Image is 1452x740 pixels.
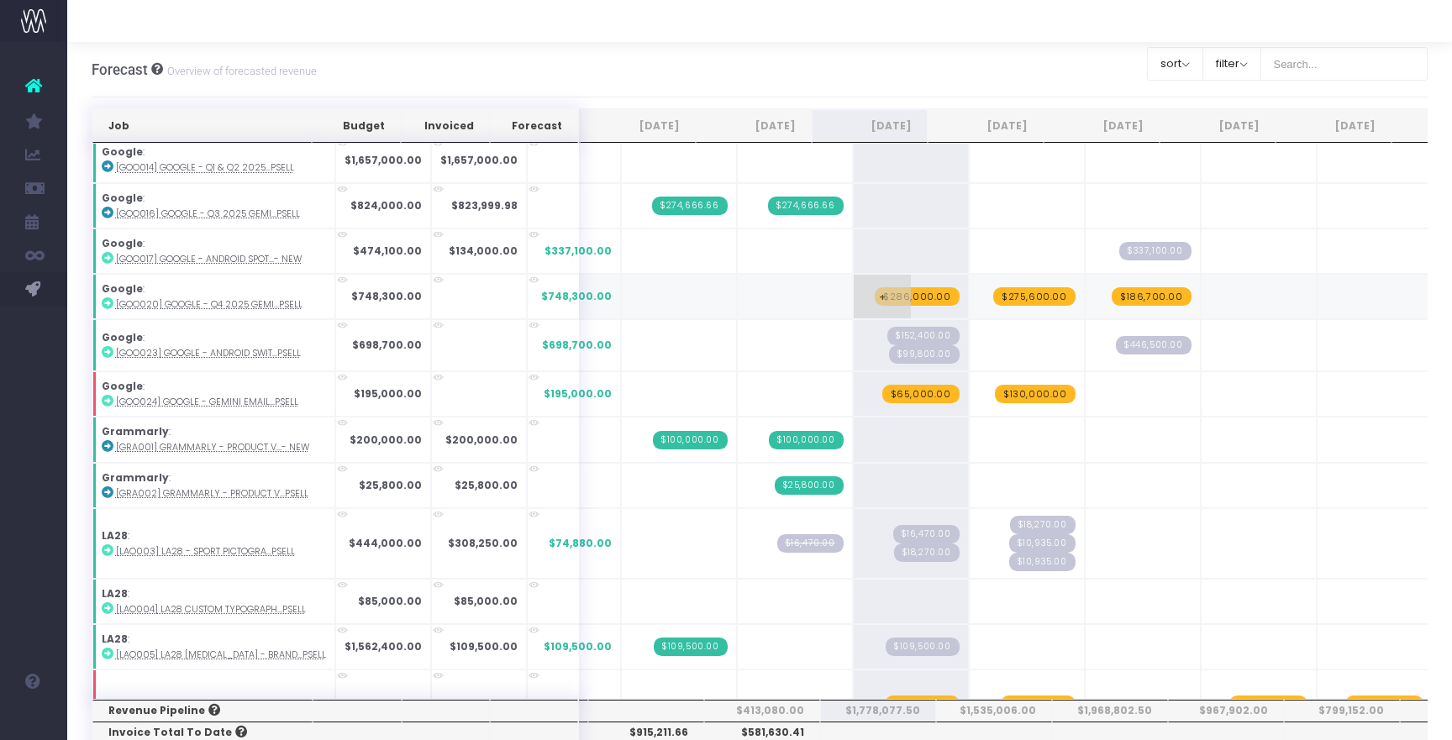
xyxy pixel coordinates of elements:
span: Streamtime Invoice: 920 – [LAO005] LA28 Retainer - Brand - Upsell [654,638,728,656]
strong: $1,657,000.00 [345,153,422,167]
span: $74,880.00 [549,536,612,551]
strong: $195,000.00 [354,386,422,401]
span: $195,000.00 [544,386,612,401]
td: : [92,417,335,462]
strong: $85,000.00 [454,594,518,608]
strong: $823,999.98 [451,198,518,213]
strong: $474,100.00 [353,244,422,258]
span: wayahead Revenue Forecast Item [995,385,1076,403]
strong: $444,000.00 [349,536,422,550]
td: : [92,579,335,624]
th: Jan 26: activate to sort column ascending [1160,109,1276,143]
span: Streamtime Invoice: 897 – Google - Q3 2025 Gemini Design [652,197,728,215]
th: Feb 26: activate to sort column ascending [1276,109,1391,143]
strong: $200,000.00 [350,433,422,447]
strong: $308,250.00 [448,536,518,550]
td: : [92,228,335,274]
th: Sep 25: activate to sort column ascending [696,109,812,143]
th: Oct 25: activate to sort column ascending [812,109,928,143]
strong: $824,000.00 [350,198,422,213]
th: Revenue Pipeline [92,700,313,722]
span: $109,500.00 [544,639,612,654]
span: wayahead Revenue Forecast Item [875,287,960,306]
th: Job: activate to sort column ascending [92,109,312,143]
span: Streamtime Invoice: 933 – Grammarly - Product Videos [769,431,844,449]
strong: $1,657,000.00 [440,153,518,167]
abbr: [LAO005] LA28 Retainer - Brand - Upsell [116,648,326,661]
strong: $1,562,400.00 [345,639,422,653]
th: $413,080.00 [704,700,820,722]
span: Streamtime Draft Invoice: null – LA0003 - Sport Pictograms [894,543,960,562]
abbr: [GOO023] Google - Android Switch - Campaign - Upsell [116,347,301,360]
td: : [92,508,335,579]
span: wayahead Revenue Forecast Item [1345,695,1423,714]
input: Search... [1260,47,1428,81]
abbr: [GRA002] Grammarly - Product Video - Brand - Upsell [116,487,308,500]
abbr: [GOO014] Google - Q1 & Q2 2025 Gemini Design Retainer - Brand - Upsell [116,161,294,174]
button: sort [1147,47,1203,81]
td: : [92,463,335,508]
th: Nov 25: activate to sort column ascending [928,109,1044,143]
span: Streamtime Draft Invoice: null – LA0003 - Sport Pictograms [1009,553,1076,571]
strong: Google [102,236,143,250]
strong: $25,800.00 [359,478,422,492]
td: : [92,624,335,669]
span: wayahead Revenue Forecast Item [1001,695,1076,714]
span: Streamtime Draft Invoice: 936 – [GOO023] Google - Android Switch - Campaign - Upsell [887,327,960,345]
strong: LA28 [102,528,128,543]
strong: $109,500.00 [450,639,518,653]
abbr: [GOO016] Google - Q3 2025 Gemini Design - Brand - Upsell [116,207,300,220]
strong: $748,300.00 [351,289,422,303]
abbr: [GOO020] Google - Q4 2025 Gemini Design - Brand - Upsell [116,298,302,311]
abbr: [GOO017] Google - Android Spotlight - Brand - New [116,253,302,265]
strong: $134,000.00 [449,244,518,258]
span: wayahead Revenue Forecast Item [1112,287,1192,306]
strong: Grammarly [102,470,169,485]
strong: LA28 [102,632,128,646]
th: Invoiced [401,109,490,143]
strong: $200,000.00 [445,433,518,447]
th: $1,535,006.00 [936,700,1052,722]
span: Streamtime Draft Invoice: 940 – [GOO017] Google - Android - Brand - New [1119,242,1192,260]
abbr: [LAO003] LA28 - Sport Pictograms - Upsell [116,545,295,558]
span: Streamtime Invoice: 896 – [GOO016] Google - Q3 2025 Gemini Design - Brand - Upsell [768,197,844,215]
strong: $85,000.00 [358,594,422,608]
span: Streamtime Invoice: 908 – Grammarly - Product Videos [653,431,728,449]
span: Streamtime Draft Invoice: null – LA0003 - Sport Pictograms [777,534,844,553]
span: $698,700.00 [542,338,612,353]
th: $799,152.00 [1284,700,1400,722]
td: : [92,137,335,182]
strong: Google [102,330,143,344]
abbr: [GOO024] Google - Gemini Email Pilot - Digital - Upsell [116,396,298,408]
span: Streamtime Draft Invoice: 937 – [GOO023] Google - Android Switch - Campaign - Upsell [889,345,960,364]
span: Streamtime Draft Invoice: null – [LAO005] LA28 Retainer - Brand - Upsell [886,638,960,656]
strong: Google [102,281,143,296]
td: : [92,319,335,371]
span: Streamtime Invoice: 934 – [GRA002] Grammarly - Product Video [775,476,844,495]
th: $967,902.00 [1168,700,1284,722]
img: images/default_profile_image.png [21,706,46,732]
span: Streamtime Draft Invoice: null – LA0003 - Sport Pictograms [893,525,960,543]
span: Streamtime Draft Invoice: 938 – [GOO023] Google - Android Switch - Campaign - Upsell [1116,336,1192,354]
span: $337,100.00 [544,244,612,259]
th: Forecast [490,109,578,143]
th: $1,968,802.50 [1052,700,1168,722]
abbr: [GRA001] Grammarly - Product Videos - Brand - New [116,441,309,454]
span: Streamtime Draft Invoice: null – LA0003 - Sport Pictograms [1010,516,1076,534]
strong: Grammarly [102,424,169,438]
small: Overview of forecasted revenue [163,61,317,78]
strong: Google [102,144,143,159]
th: $1,778,077.50 [820,700,936,722]
strong: Google [102,191,143,205]
td: : [92,183,335,228]
th: Aug 25: activate to sort column ascending [580,109,696,143]
strong: LA28 [102,586,128,601]
strong: $698,700.00 [352,338,422,352]
span: $748,300.00 [541,289,612,304]
strong: $25,800.00 [455,478,518,492]
span: Streamtime Draft Invoice: null – LA0003 - Sport Pictograms [1009,534,1076,553]
abbr: [LAO004] LA28 Custom Typography - Upsell [116,603,306,616]
span: wayahead Revenue Forecast Item [993,287,1076,306]
button: filter [1202,47,1261,81]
